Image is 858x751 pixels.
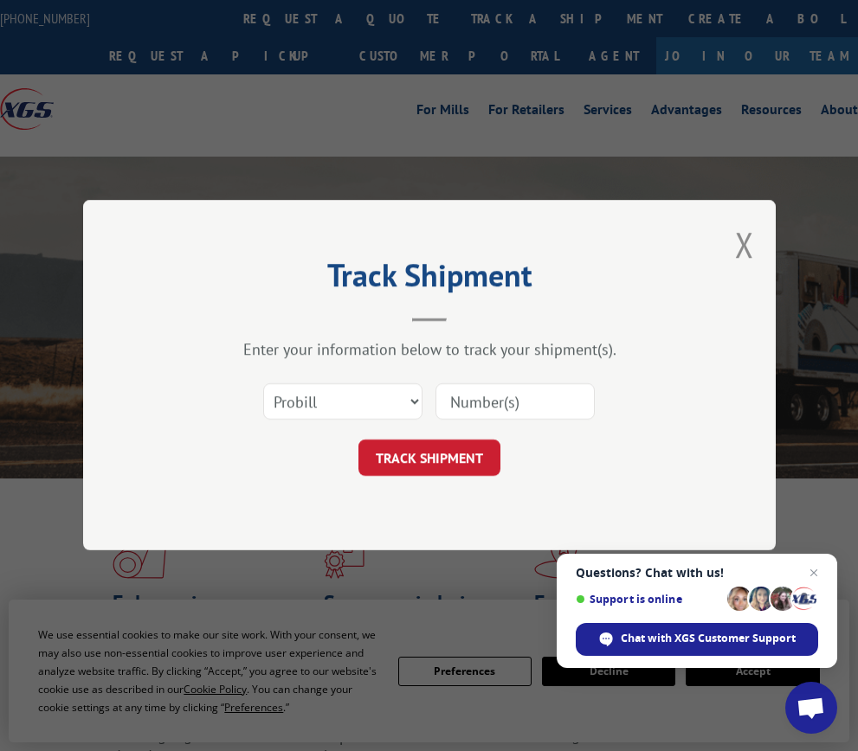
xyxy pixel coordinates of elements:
[358,440,500,477] button: TRACK SHIPMENT
[735,221,754,267] button: Close modal
[170,263,689,296] h2: Track Shipment
[621,631,796,646] span: Chat with XGS Customer Support
[576,566,818,580] span: Questions? Chat with us!
[435,384,595,420] input: Number(s)
[576,593,721,606] span: Support is online
[785,682,837,734] div: Open chat
[576,623,818,656] div: Chat with XGS Customer Support
[170,340,689,360] div: Enter your information below to track your shipment(s).
[803,562,824,583] span: Close chat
